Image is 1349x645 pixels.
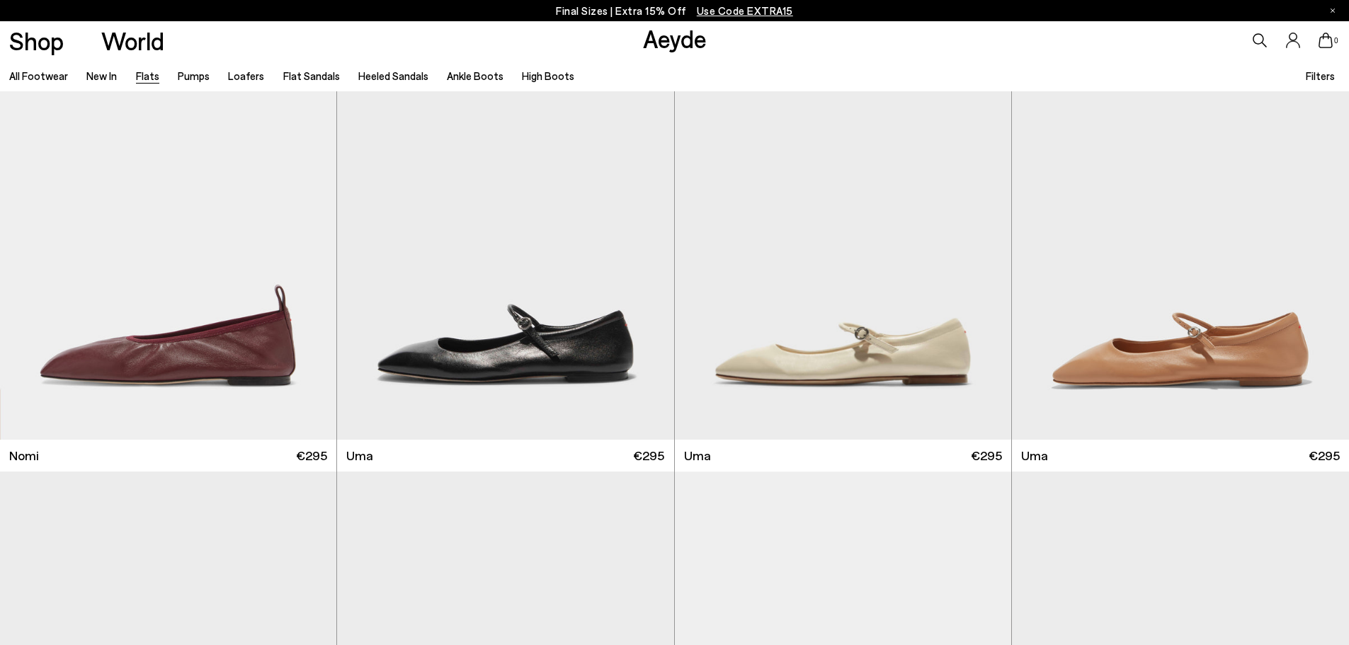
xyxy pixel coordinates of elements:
a: Loafers [228,69,264,82]
a: New In [86,69,117,82]
a: Heeled Sandals [358,69,428,82]
a: High Boots [522,69,574,82]
a: Uma €295 [337,440,673,472]
a: Ankle Boots [447,69,503,82]
a: Flats [136,69,159,82]
a: World [101,28,164,53]
span: €295 [633,447,664,464]
span: €295 [971,447,1002,464]
span: Filters [1306,69,1335,82]
a: Uma €295 [1012,440,1349,472]
span: Uma [1021,447,1048,464]
img: Uma Mary-Jane Flats [675,17,1011,440]
a: 0 [1319,33,1333,48]
a: Aeyde [643,23,707,53]
a: Uma €295 [675,440,1011,472]
span: Uma [346,447,373,464]
div: 1 / 6 [675,17,1011,440]
p: Final Sizes | Extra 15% Off [556,2,793,20]
a: Flat Sandals [283,69,340,82]
span: €295 [1309,447,1340,464]
a: Pumps [178,69,210,82]
a: 6 / 6 1 / 6 2 / 6 3 / 6 4 / 6 5 / 6 6 / 6 1 / 6 Next slide Previous slide [675,17,1011,440]
span: Navigate to /collections/ss25-final-sizes [697,4,793,17]
div: 2 / 6 [1011,17,1348,440]
a: Shop [9,28,64,53]
a: All Footwear [9,69,68,82]
img: Uma Mary-Jane Flats [1012,17,1349,440]
img: Uma Mary-Jane Flats [337,17,673,440]
span: €295 [296,447,327,464]
span: Nomi [9,447,39,464]
img: Uma Mary-Jane Flats [1011,17,1348,440]
span: 0 [1333,37,1340,45]
span: Uma [684,447,711,464]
